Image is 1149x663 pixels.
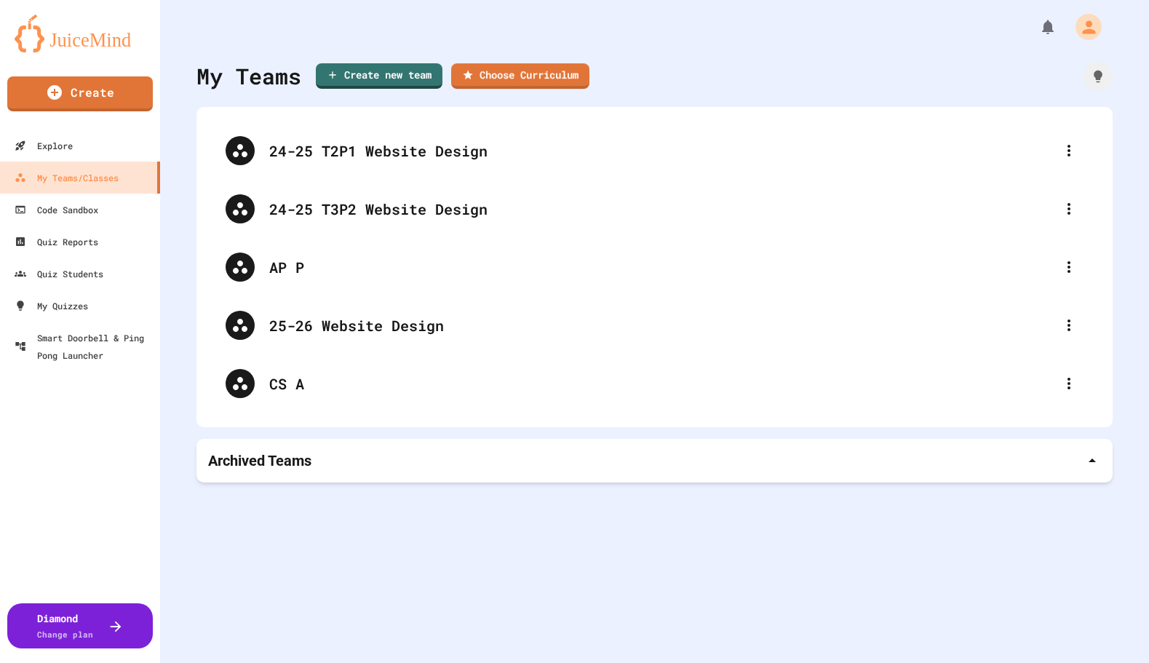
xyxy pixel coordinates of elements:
[1084,62,1113,91] div: How it works
[15,329,154,364] div: Smart Doorbell & Ping Pong Launcher
[7,76,153,111] a: Create
[15,265,103,282] div: Quiz Students
[211,296,1098,354] div: 25-26 Website Design
[269,140,1054,162] div: 24-25 T2P1 Website Design
[208,450,311,471] p: Archived Teams
[269,198,1054,220] div: 24-25 T3P2 Website Design
[37,611,93,641] div: Diamond
[1012,15,1060,39] div: My Notifications
[211,122,1098,180] div: 24-25 T2P1 Website Design
[7,603,153,648] button: DiamondChange plan
[1028,541,1134,603] iframe: chat widget
[211,354,1098,413] div: CS A
[269,314,1054,336] div: 25-26 Website Design
[269,373,1054,394] div: CS A
[15,233,98,250] div: Quiz Reports
[1060,10,1105,44] div: My Account
[211,238,1098,296] div: AP P
[196,60,301,92] div: My Teams
[15,169,119,186] div: My Teams/Classes
[211,180,1098,238] div: 24-25 T3P2 Website Design
[15,201,98,218] div: Code Sandbox
[451,63,589,89] a: Choose Curriculum
[37,629,93,640] span: Change plan
[15,297,88,314] div: My Quizzes
[15,137,73,154] div: Explore
[1088,605,1134,648] iframe: chat widget
[269,256,1054,278] div: AP P
[316,63,442,89] a: Create new team
[15,15,146,52] img: logo-orange.svg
